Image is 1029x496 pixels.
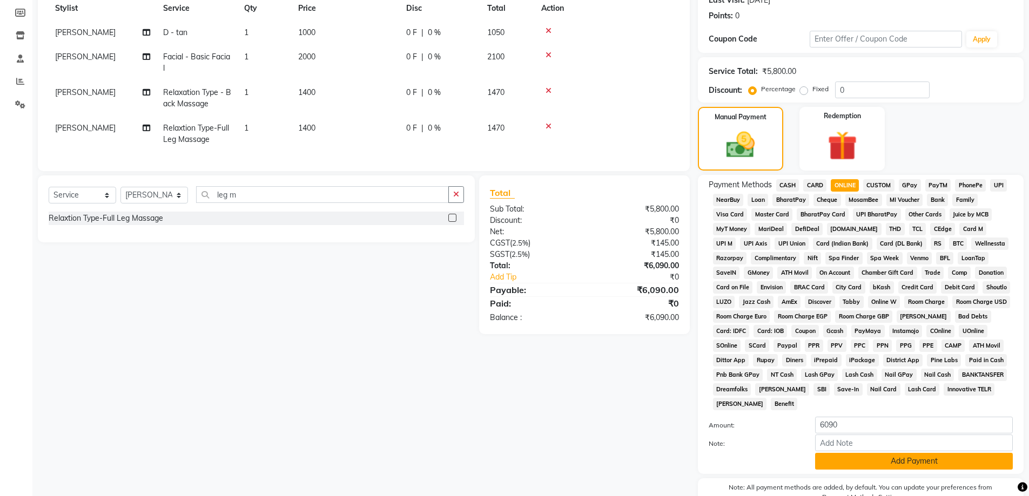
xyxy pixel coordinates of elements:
div: Discount: [709,85,742,96]
img: _gift.svg [818,127,866,164]
span: Payment Methods [709,179,772,191]
span: Debit Card [941,281,978,294]
span: Pine Labs [927,354,961,366]
span: Total [490,187,515,199]
span: Family [952,194,978,206]
span: NearBuy [713,194,744,206]
span: TCL [909,223,926,235]
span: BTC [949,237,967,250]
span: 0 % [428,27,441,38]
span: District App [883,354,923,366]
label: Note: [701,439,808,449]
span: [PERSON_NAME] [897,310,951,323]
span: AmEx [778,296,801,308]
div: Sub Total: [482,203,584,215]
span: | [421,51,423,63]
label: Amount: [701,420,808,430]
span: Wellnessta [971,237,1008,250]
span: Nail Card [867,383,900,396]
span: DefiDeal [791,223,823,235]
span: City Card [832,281,865,294]
span: Relaxation Type - Back Massage [163,87,231,108]
span: Lash Cash [842,369,877,381]
span: PPC [851,339,869,352]
input: Amount [815,417,1013,433]
span: Tabby [839,296,864,308]
span: NT Cash [767,369,797,381]
span: LoanTap [958,252,988,264]
span: BRAC Card [790,281,828,294]
span: 1050 [487,28,505,37]
span: CEdge [930,223,955,235]
input: Enter Offer / Coupon Code [810,31,962,47]
span: Card M [959,223,986,235]
span: Paid in Cash [965,354,1007,366]
span: Paypal [774,339,801,352]
span: 1400 [298,87,315,97]
div: Total: [482,260,584,271]
span: Venmo [907,252,932,264]
span: [PERSON_NAME] [55,52,116,62]
span: PhonePe [955,179,986,192]
span: Razorpay [713,252,747,264]
span: MariDeal [755,223,787,235]
span: Room Charge EGP [774,310,831,323]
span: 1400 [298,123,315,133]
span: PPR [805,339,823,352]
span: Juice by MCB [950,208,992,221]
span: iPrepaid [811,354,842,366]
span: Dreamfolks [713,383,751,396]
span: [PERSON_NAME] [713,398,767,410]
span: Coupon [791,325,819,337]
label: Redemption [824,111,861,121]
span: [PERSON_NAME] [55,87,116,97]
span: UOnline [959,325,987,337]
span: Visa Card [713,208,748,221]
span: 1470 [487,123,505,133]
span: Instamojo [889,325,923,337]
span: 2.5% [512,239,528,247]
span: Bad Debts [955,310,991,323]
span: SGST [490,249,509,259]
span: Room Charge GBP [835,310,892,323]
div: Points: [709,10,733,22]
div: ₹5,800.00 [584,203,687,215]
span: SBI [813,383,830,396]
span: PPG [896,339,915,352]
span: Envision [757,281,786,294]
div: ₹5,800.00 [762,66,796,77]
div: ₹0 [602,271,687,283]
div: Paid: [482,297,584,310]
span: Spa Finder [825,252,863,264]
div: ₹6,090.00 [584,260,687,271]
span: CAMP [941,339,965,352]
span: Chamber Gift Card [858,267,917,279]
label: Manual Payment [715,112,766,122]
span: Nail GPay [882,369,917,381]
span: THD [886,223,905,235]
span: SCard [745,339,769,352]
span: UPI Union [775,237,809,250]
span: Discover [805,296,835,308]
span: 0 F [406,51,417,63]
span: | [421,123,423,134]
span: CGST [490,238,510,248]
span: 1 [244,123,248,133]
span: Other Cards [905,208,945,221]
span: Save-In [834,383,863,396]
span: Credit Card [898,281,937,294]
span: | [421,27,423,38]
div: ₹145.00 [584,249,687,260]
span: Donation [975,267,1007,279]
div: ₹6,090.00 [584,312,687,323]
span: [DOMAIN_NAME] [827,223,882,235]
div: ₹6,090.00 [584,283,687,296]
span: Card (Indian Bank) [813,237,872,250]
span: GMoney [744,267,773,279]
button: Apply [966,31,997,47]
div: ₹5,800.00 [584,226,687,237]
div: ₹0 [584,215,687,226]
span: Card (DL Bank) [877,237,926,250]
span: Spa Week [867,252,903,264]
span: Card: IOB [754,325,787,337]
